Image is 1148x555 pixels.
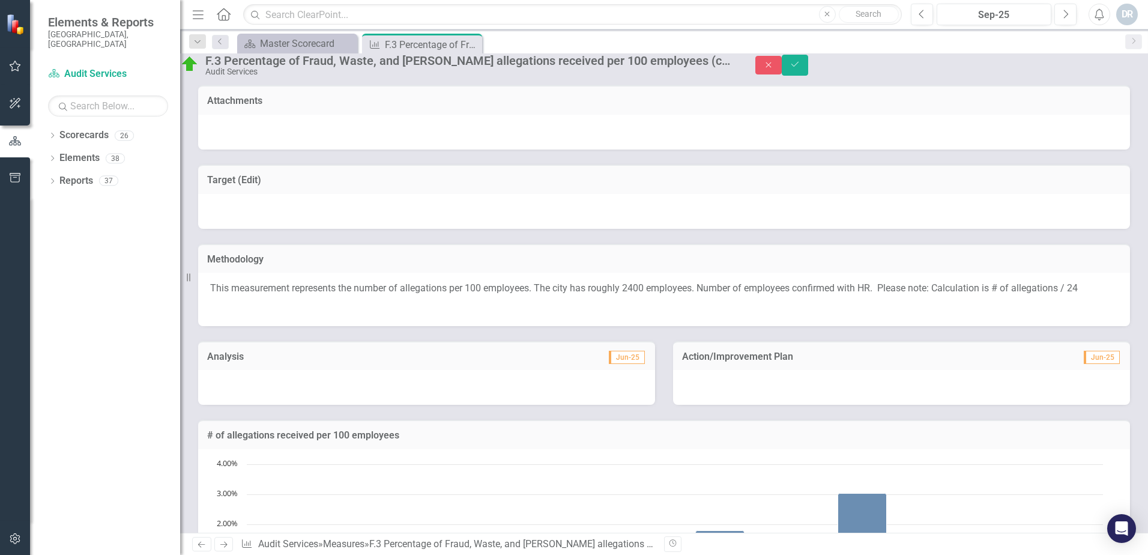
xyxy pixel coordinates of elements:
button: Sep-25 [937,4,1051,25]
div: 26 [115,130,134,141]
div: Sep-25 [941,8,1047,22]
img: On Target [180,55,199,74]
div: 37 [99,176,118,186]
h3: Methodology [207,254,1121,265]
div: F.3 Percentage of Fraud, Waste, and [PERSON_NAME] allegations received per 100 employees (core) [385,37,479,52]
div: Audit Services [205,67,731,76]
a: Scorecards [59,129,109,142]
input: Search ClearPoint... [243,4,902,25]
button: DR [1116,4,1138,25]
span: Jun-25 [609,351,645,364]
div: F.3 Percentage of Fraud, Waste, and [PERSON_NAME] allegations received per 100 employees (core) [205,54,731,67]
span: Jun-25 [1084,351,1120,364]
text: 4.00% [217,458,238,469]
h3: Target (Edit) [207,175,1121,186]
small: [GEOGRAPHIC_DATA], [GEOGRAPHIC_DATA] [48,29,168,49]
h3: Attachments [207,96,1121,106]
a: Elements [59,151,100,165]
h3: # of allegations received per 100 employees [207,430,1121,441]
div: Master Scorecard [260,36,354,51]
a: Audit Services [258,538,318,550]
input: Search Below... [48,96,168,117]
div: 38 [106,153,125,163]
img: ClearPoint Strategy [6,14,27,35]
a: Audit Services [48,67,168,81]
button: Search [839,6,899,23]
a: Reports [59,174,93,188]
div: Open Intercom Messenger [1107,514,1136,543]
div: » » [241,538,655,551]
h3: Analysis [207,351,425,362]
text: 3.00% [217,488,238,499]
a: Measures [323,538,364,550]
a: Master Scorecard [240,36,354,51]
h3: Action/Improvement Plan [682,351,1011,362]
text: 2.00% [217,518,238,529]
span: Elements & Reports [48,15,168,29]
div: F.3 Percentage of Fraud, Waste, and [PERSON_NAME] allegations received per 100 employees (core) [369,538,791,550]
p: This measurement represents the number of allegations per 100 employees. The city has roughly 240... [210,282,1118,298]
span: Search [856,9,881,19]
